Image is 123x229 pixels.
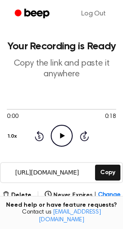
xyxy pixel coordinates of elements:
[45,191,120,200] button: Never Expires|Change
[95,165,120,181] button: Copy
[73,3,114,24] a: Log Out
[7,41,116,51] h1: Your Recording is Ready
[9,6,57,22] a: Beep
[94,191,96,200] span: |
[7,129,20,144] button: 1.0x
[98,191,120,200] span: Change
[7,112,18,121] span: 0:00
[105,112,116,121] span: 0:18
[7,58,116,80] p: Copy the link and paste it anywhere
[39,209,101,223] a: [EMAIL_ADDRESS][DOMAIN_NAME]
[37,190,40,200] span: |
[5,209,118,224] span: Contact us
[3,191,31,200] button: Delete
